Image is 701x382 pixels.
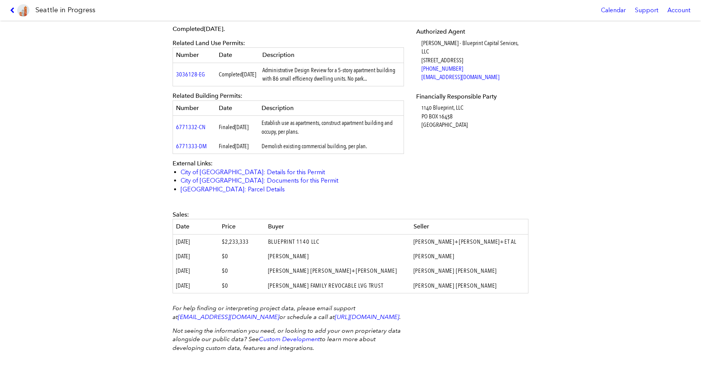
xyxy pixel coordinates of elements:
td: $0 [219,278,265,293]
a: 3036128-EG [176,71,205,78]
th: Seller [410,219,528,234]
span: [DATE] [235,123,249,131]
td: $2,233,333 [219,234,265,249]
a: City of [GEOGRAPHIC_DATA]: Documents for this Permit [181,177,338,184]
em: Not seeing the information you need, or looking to add your own proprietary data alongside our pu... [173,327,401,351]
span: [DATE] [242,71,256,78]
th: Buyer [265,219,410,234]
td: $0 [219,264,265,278]
span: [DATE] [176,238,190,245]
dt: Financially Responsible Party [416,92,527,101]
a: [PHONE_NUMBER] [422,65,463,72]
a: 6771332-CN [176,123,205,131]
td: Administrative Design Review for a 5-story apartment building with 86 small efficiency dwelling u... [259,63,404,86]
span: [DATE] [235,142,249,150]
th: Description [258,100,404,115]
th: Date [216,48,259,63]
span: [DATE] [176,253,190,260]
td: [PERSON_NAME] [410,249,528,264]
th: Number [173,100,216,115]
a: City of [GEOGRAPHIC_DATA]: Details for this Permit [181,168,325,176]
td: Demolish existing commercial building, per plan. [258,139,404,154]
span: [DATE] [204,25,223,32]
dt: Authorized Agent [416,28,527,36]
img: favicon-96x96.png [17,4,29,16]
td: [PERSON_NAME]+[PERSON_NAME]+ET AL [410,234,528,249]
span: External Links: [173,160,213,167]
td: Establish use as apartments, construct apartment building and occupy, per plans. [258,116,404,139]
td: [PERSON_NAME] [PERSON_NAME]+[PERSON_NAME] [265,264,410,278]
td: [PERSON_NAME] [265,249,410,264]
span: Related Land Use Permits: [173,39,245,47]
td: [PERSON_NAME] FAMILY REVOCABLE LVG TRUST [265,278,410,293]
th: Number [173,48,216,63]
td: [PERSON_NAME] [PERSON_NAME] [410,264,528,278]
span: Related Building Permits: [173,92,242,99]
span: [DATE] [176,267,190,274]
th: Date [216,100,258,115]
em: For help finding or interpreting project data, please email support at or schedule a call at . [173,304,401,320]
a: [EMAIL_ADDRESS][DOMAIN_NAME] [422,73,499,81]
a: [GEOGRAPHIC_DATA]: Parcel Details [181,186,285,193]
dd: 1140 Blueprint, LLC PO BOX 16438 [GEOGRAPHIC_DATA] [422,104,527,129]
td: $0 [219,249,265,264]
td: [PERSON_NAME] [PERSON_NAME] [410,278,528,293]
a: 6771333-DM [176,142,207,150]
th: Price [219,219,265,234]
th: Description [259,48,404,63]
td: Completed [216,63,259,86]
td: BLUEPRINT 1140 LLC [265,234,410,249]
td: Finaled [216,116,258,139]
th: Date [173,219,219,234]
p: Completed . [173,25,404,33]
a: [URL][DOMAIN_NAME] [335,313,399,320]
dd: [PERSON_NAME] - Blueprint Capital Services, LLC [STREET_ADDRESS] [422,39,527,82]
h1: Seattle in Progress [36,5,95,15]
div: Sales: [173,210,528,219]
td: Finaled [216,139,258,154]
a: Custom Development [259,335,320,343]
span: [DATE] [176,282,190,289]
a: [EMAIL_ADDRESS][DOMAIN_NAME] [178,313,279,320]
